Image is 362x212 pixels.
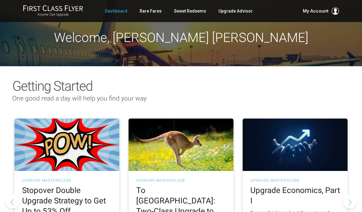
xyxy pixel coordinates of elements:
[174,6,206,17] a: Sweet Redeems
[250,185,340,206] h2: Upgrade Economics, Part I
[303,7,329,15] span: My Account
[343,195,357,209] button: Next slide
[23,5,83,11] img: First Class Flyer
[12,95,147,102] span: One good read a day will help you find your way
[303,7,339,15] button: My Account
[105,6,127,17] a: Dashboard
[54,30,308,45] span: Welcome, [PERSON_NAME] [PERSON_NAME]
[136,179,226,182] h3: UPGRADE MASTERCLASS
[6,195,19,209] button: Previous slide
[23,5,83,17] a: First Class FlyerAnyone Can Upgrade
[23,13,83,17] small: Anyone Can Upgrade
[218,6,253,17] a: Upgrade Advisor
[22,179,112,182] h3: UPGRADE MASTERCLASS
[250,179,340,182] h3: UPGRADE MASTERCLASS
[12,78,92,94] span: Getting Started
[140,6,162,17] a: Rare Fares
